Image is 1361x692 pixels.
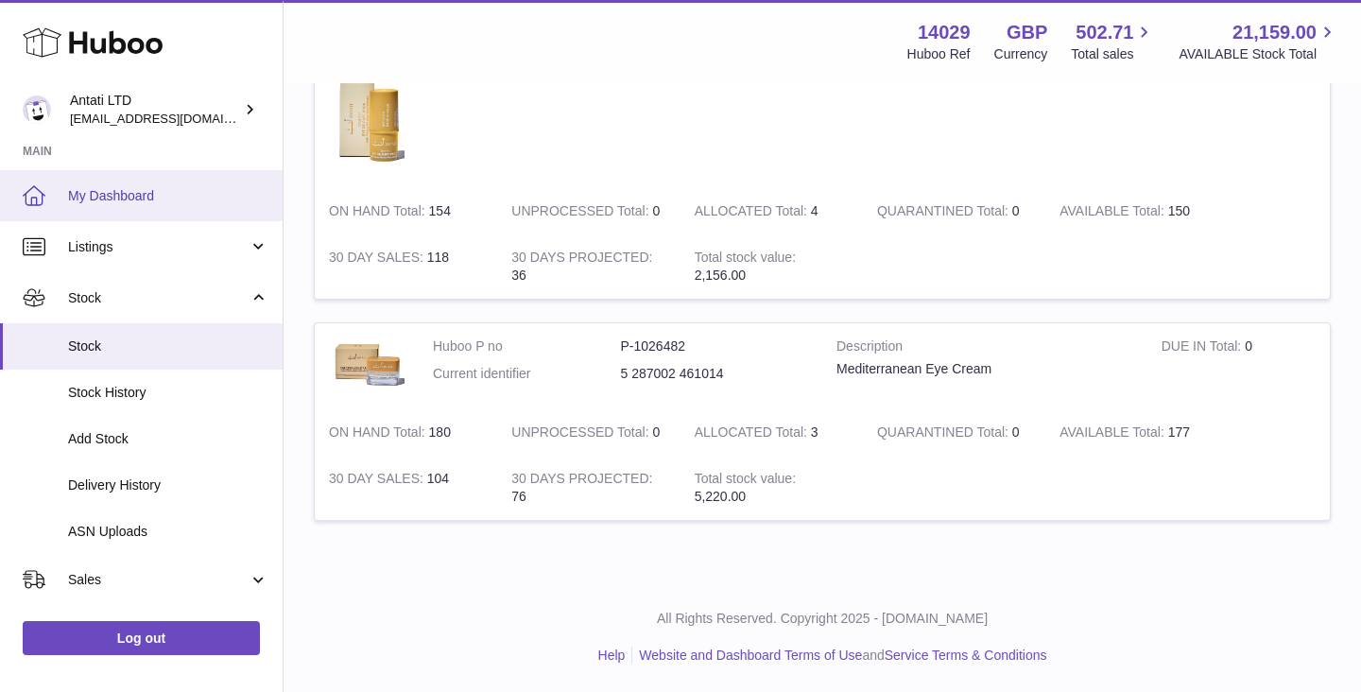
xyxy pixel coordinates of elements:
[632,647,1046,665] li: and
[497,456,680,520] td: 76
[68,430,268,448] span: Add Stock
[1179,45,1338,63] span: AVAILABLE Stock Total
[621,337,809,355] dd: P-1026482
[918,20,971,45] strong: 14029
[695,203,811,223] strong: ALLOCATED Total
[70,111,278,126] span: [EMAIL_ADDRESS][DOMAIN_NAME]
[695,250,796,269] strong: Total stock value
[23,621,260,655] a: Log out
[1162,338,1245,358] strong: DUE IN Total
[68,238,249,256] span: Listings
[68,476,268,494] span: Delivery History
[1232,20,1317,45] span: 21,159.00
[497,188,680,234] td: 0
[994,45,1048,63] div: Currency
[885,648,1047,663] a: Service Terms & Conditions
[1045,409,1228,456] td: 177
[1071,45,1155,63] span: Total sales
[621,365,809,383] dd: 5 287002 461014
[695,489,747,504] span: 5,220.00
[511,424,652,444] strong: UNPROCESSED Total
[315,188,497,234] td: 154
[68,523,268,541] span: ASN Uploads
[329,471,427,491] strong: 30 DAY SALES
[70,92,240,128] div: Antati LTD
[877,203,1012,223] strong: QUARANTINED Total
[315,409,497,456] td: 180
[23,95,51,124] img: toufic@antatiskin.com
[315,456,497,520] td: 104
[695,471,796,491] strong: Total stock value
[695,268,747,283] span: 2,156.00
[68,289,249,307] span: Stock
[68,337,268,355] span: Stock
[511,203,652,223] strong: UNPROCESSED Total
[497,409,680,456] td: 0
[511,250,652,269] strong: 30 DAYS PROJECTED
[1012,424,1020,440] span: 0
[836,360,1133,378] div: Mediterranean Eye Cream
[497,234,680,299] td: 36
[68,187,268,205] span: My Dashboard
[695,424,811,444] strong: ALLOCATED Total
[1147,26,1330,189] td: 0
[598,648,626,663] a: Help
[329,203,429,223] strong: ON HAND Total
[68,571,249,589] span: Sales
[1147,323,1330,409] td: 0
[329,41,405,170] img: product image
[639,648,862,663] a: Website and Dashboard Terms of Use
[433,365,621,383] dt: Current identifier
[299,610,1346,628] p: All Rights Reserved. Copyright 2025 - [DOMAIN_NAME]
[68,384,268,402] span: Stock History
[315,234,497,299] td: 118
[836,337,1133,360] strong: Description
[1007,20,1047,45] strong: GBP
[433,337,621,355] dt: Huboo P no
[680,188,863,234] td: 4
[329,424,429,444] strong: ON HAND Total
[907,45,971,63] div: Huboo Ref
[877,424,1012,444] strong: QUARANTINED Total
[1076,20,1133,45] span: 502.71
[1045,188,1228,234] td: 150
[1071,20,1155,63] a: 502.71 Total sales
[511,471,652,491] strong: 30 DAYS PROJECTED
[1060,203,1167,223] strong: AVAILABLE Total
[329,250,427,269] strong: 30 DAY SALES
[1012,203,1020,218] span: 0
[329,337,405,390] img: product image
[1060,424,1167,444] strong: AVAILABLE Total
[1179,20,1338,63] a: 21,159.00 AVAILABLE Stock Total
[680,409,863,456] td: 3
